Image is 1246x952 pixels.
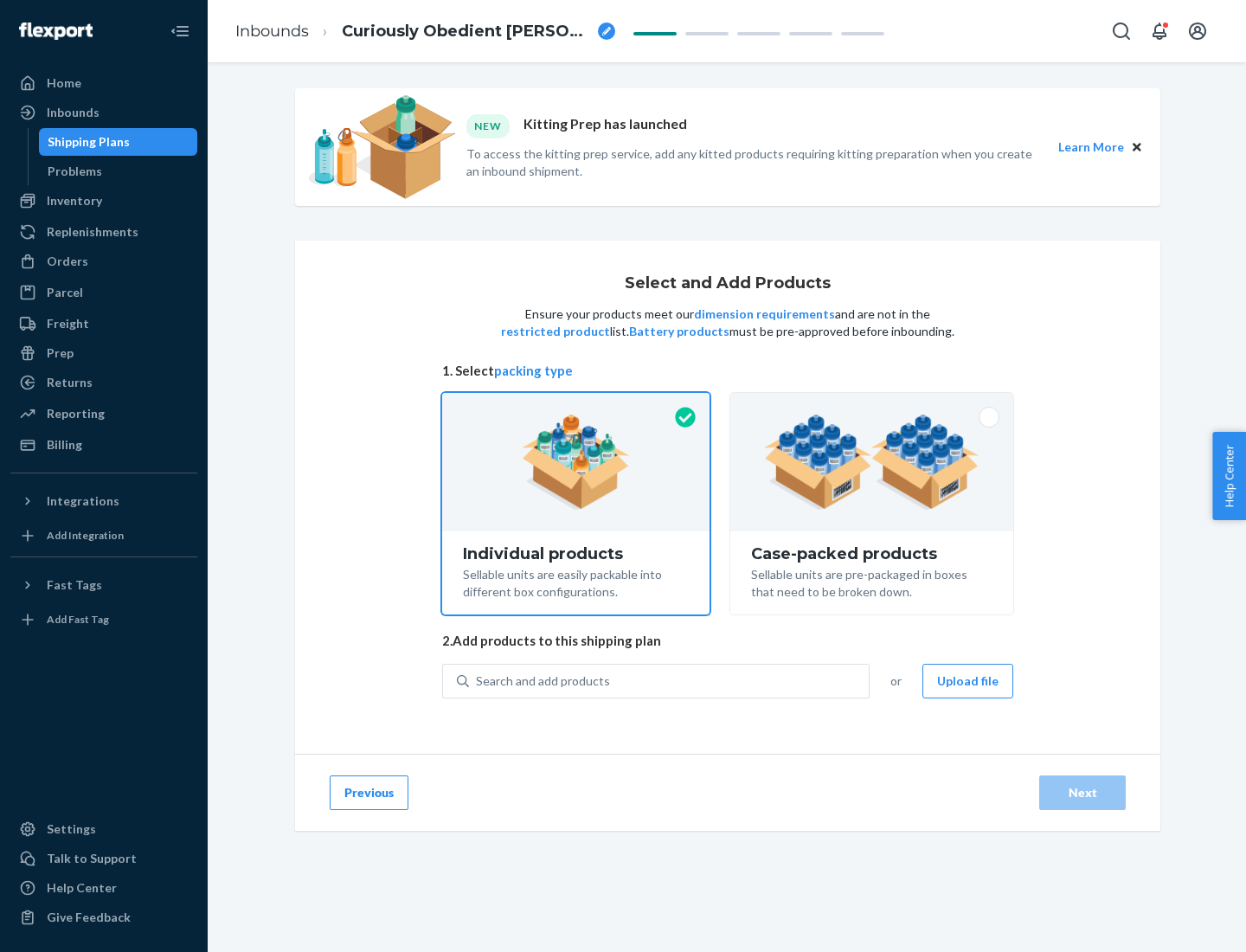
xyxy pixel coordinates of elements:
div: Home [47,74,81,92]
span: 1. Select [442,362,1013,380]
a: Settings [10,815,197,843]
div: Prep [47,344,74,362]
p: Kitting Prep has launched [523,114,687,138]
a: Orders [10,248,197,275]
div: Inbounds [47,104,100,121]
div: Reporting [47,405,105,422]
button: Open notifications [1142,14,1177,48]
div: Search and add products [476,672,610,690]
a: Problems [39,158,198,185]
button: Open Search Box [1104,14,1139,48]
button: Close [1127,138,1146,157]
img: Flexport logo [19,23,93,40]
div: Parcel [47,284,83,301]
div: Sellable units are easily packable into different box configurations. [463,563,689,601]
a: Parcel [10,279,197,306]
button: Next [1039,775,1126,810]
a: Inventory [10,187,197,215]
a: Freight [10,310,197,338]
div: Help Center [47,879,117,897]
a: Billing [10,431,197,459]
a: Replenishments [10,218,197,246]
div: Returns [47,374,93,391]
a: Add Integration [10,522,197,550]
span: or [890,672,902,690]
div: Orders [47,253,88,270]
button: Battery products [629,323,729,340]
button: Integrations [10,487,197,515]
div: Talk to Support [47,850,137,867]
button: Upload file [922,664,1013,698]
div: Shipping Plans [48,133,130,151]
button: Give Feedback [10,904,197,931]
a: Returns [10,369,197,396]
a: Inbounds [10,99,197,126]
div: Freight [47,315,89,332]
button: Help Center [1212,432,1246,520]
div: Integrations [47,492,119,510]
a: Reporting [10,400,197,428]
a: Add Fast Tag [10,606,197,634]
div: NEW [466,114,510,138]
div: Settings [47,820,96,838]
a: Home [10,69,197,97]
a: Talk to Support [10,845,197,872]
div: Replenishments [47,223,138,241]
p: To access the kitting prep service, add any kitted products requiring kitting preparation when yo... [466,145,1043,180]
div: Fast Tags [47,576,102,594]
div: Billing [47,436,82,453]
a: Help Center [10,874,197,902]
button: Close Navigation [163,14,197,48]
div: Add Fast Tag [47,612,109,627]
button: Open account menu [1180,14,1215,48]
button: Previous [330,775,408,810]
div: Problems [48,163,102,180]
a: Shipping Plans [39,128,198,156]
ol: breadcrumbs [222,6,629,57]
p: Ensure your products meet our and are not in the list. must be pre-approved before inbounding. [499,306,956,340]
a: Inbounds [235,22,309,41]
h1: Select and Add Products [625,275,831,293]
button: Learn More [1058,138,1124,157]
img: case-pack.59cecea509d18c883b923b81aeac6d0b.png [764,415,979,510]
div: Case-packed products [751,545,992,563]
span: Curiously Obedient Dunker [342,21,591,43]
button: restricted product [501,323,610,340]
div: Next [1054,784,1111,801]
span: 2. Add products to this shipping plan [442,632,1013,650]
div: Sellable units are pre-packaged in boxes that need to be broken down. [751,563,992,601]
button: Fast Tags [10,571,197,599]
div: Individual products [463,545,689,563]
div: Add Integration [47,528,124,543]
div: Give Feedback [47,909,131,926]
button: dimension requirements [694,306,835,323]
a: Prep [10,339,197,367]
button: packing type [494,362,573,380]
div: Inventory [47,192,102,209]
img: individual-pack.facf35554cb0f1810c75b2bd6df2d64e.png [522,415,630,510]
